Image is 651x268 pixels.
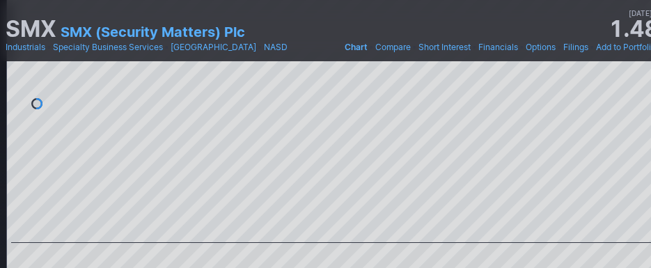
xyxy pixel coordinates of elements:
a: SMX (Security Matters) Plc [61,22,245,42]
a: Industrials [6,40,45,54]
a: [GEOGRAPHIC_DATA] [171,40,256,54]
span: • [557,40,562,54]
span: • [590,40,595,54]
span: Chart [345,42,368,52]
a: Chart [345,40,368,54]
span: Compare [375,42,411,52]
span: • [519,40,524,54]
h1: SMX [6,18,56,40]
span: • [47,40,52,54]
span: • [472,40,477,54]
a: Filings [563,40,588,54]
span: • [258,40,262,54]
span: • [412,40,417,54]
a: Short Interest [418,40,471,54]
a: Financials [478,40,518,54]
a: NASD [264,40,288,54]
a: Options [526,40,556,54]
a: Specialty Business Services [53,40,163,54]
span: • [164,40,169,54]
span: Filings [563,42,588,52]
span: • [369,40,374,54]
a: Compare [375,40,411,54]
